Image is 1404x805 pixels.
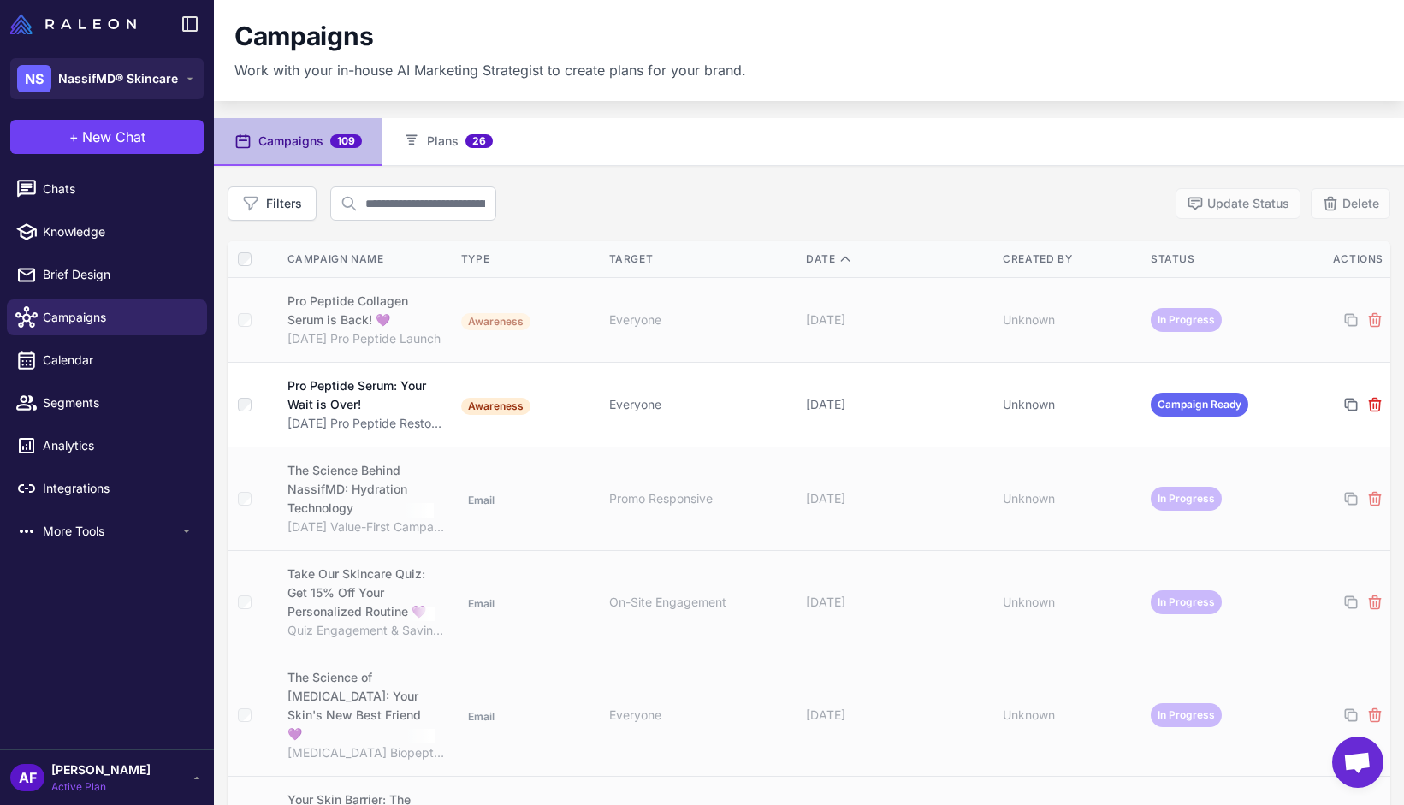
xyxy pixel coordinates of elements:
[1311,188,1390,219] button: Delete
[287,252,444,267] div: Campaign Name
[43,308,193,327] span: Campaigns
[287,461,435,518] div: The Science Behind NassifMD: Hydration Technology
[7,385,207,421] a: Segments
[10,120,204,154] button: +New Chat
[806,489,989,508] div: [DATE]
[43,522,180,541] span: More Tools
[1003,311,1137,329] div: Unknown
[287,518,444,536] div: [DATE] Value-First Campaign Series
[7,342,207,378] a: Calendar
[609,252,792,267] div: Target
[43,265,193,284] span: Brief Design
[382,118,513,166] button: Plans26
[1003,489,1137,508] div: Unknown
[214,118,382,166] button: Campaigns109
[1151,703,1222,727] span: In Progress
[51,779,151,795] span: Active Plan
[43,479,193,498] span: Integrations
[806,593,989,612] div: [DATE]
[461,595,501,613] span: Email
[806,252,989,267] div: Date
[1292,241,1390,278] th: Actions
[806,311,989,329] div: [DATE]
[461,398,530,415] span: Awareness
[43,180,193,198] span: Chats
[287,376,432,414] div: Pro Peptide Serum: Your Wait is Over!
[234,21,373,53] h1: Campaigns
[82,127,145,147] span: New Chat
[7,471,207,506] a: Integrations
[1151,590,1222,614] span: In Progress
[10,58,204,99] button: NSNassifMD® Skincare
[1003,593,1137,612] div: Unknown
[43,222,193,241] span: Knowledge
[7,299,207,335] a: Campaigns
[17,65,51,92] div: NS
[287,565,435,621] div: Take Our Skincare Quiz: Get 15% Off Your Personalized Routine 💜
[228,186,317,221] button: Filters
[10,14,136,34] img: Raleon Logo
[1003,252,1137,267] div: Created By
[43,351,193,370] span: Calendar
[806,706,989,725] div: [DATE]
[1151,308,1222,332] span: In Progress
[7,171,207,207] a: Chats
[7,214,207,250] a: Knowledge
[287,329,444,348] div: [DATE] Pro Peptide Launch
[287,292,432,329] div: Pro Peptide Collagen Serum is Back! 💜
[287,414,444,433] div: [DATE] Pro Peptide Restock Campaign
[1151,393,1248,417] span: Campaign Ready
[1332,737,1383,788] div: Open chat
[1176,188,1300,219] button: Update Status
[609,395,792,414] div: Everyone
[609,311,792,329] div: Everyone
[287,668,435,743] div: The Science of [MEDICAL_DATA]: Your Skin's New Best Friend 💜
[609,489,792,508] div: Promo Responsive
[609,706,792,725] div: Everyone
[1151,252,1285,267] div: Status
[7,428,207,464] a: Analytics
[234,60,746,80] p: Work with your in-house AI Marketing Strategist to create plans for your brand.
[287,743,444,762] div: [MEDICAL_DATA] Biopeptide Serum Launch Campaign Series
[58,69,178,88] span: NassifMD® Skincare
[461,313,530,330] span: Awareness
[461,492,501,509] span: Email
[10,764,44,791] div: AF
[287,621,444,640] div: Quiz Engagement & Savings Drive - [DATE]
[1151,487,1222,511] span: In Progress
[43,394,193,412] span: Segments
[1003,395,1137,414] div: Unknown
[7,257,207,293] a: Brief Design
[51,761,151,779] span: [PERSON_NAME]
[330,134,362,148] span: 109
[461,252,595,267] div: Type
[806,395,989,414] div: [DATE]
[10,14,143,34] a: Raleon Logo
[461,708,501,725] span: Email
[69,127,79,147] span: +
[465,134,493,148] span: 26
[1003,706,1137,725] div: Unknown
[43,436,193,455] span: Analytics
[609,593,792,612] div: On-Site Engagement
